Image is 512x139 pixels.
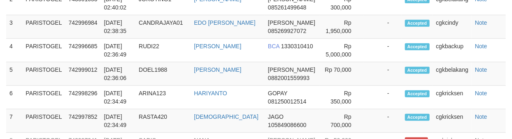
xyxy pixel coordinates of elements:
a: Note [475,90,487,97]
td: CANDRAJAYA01 [135,15,191,39]
td: - [364,86,402,109]
td: Rp 70,000 [319,62,364,86]
td: cgkricksen [433,109,472,133]
td: [DATE] 02:36:49 [101,39,136,62]
td: 742999012 [65,62,101,86]
td: 6 [6,86,22,109]
span: 1330310410 [281,43,313,49]
td: cgkbelakang [433,62,472,86]
td: 742998296 [65,86,101,109]
td: 7 [6,109,22,133]
a: EDO [PERSON_NAME] [194,19,255,26]
td: DOEL1988 [135,62,191,86]
td: [DATE] 02:34:49 [101,109,136,133]
td: Rp 350,000 [319,86,364,109]
span: 085269927072 [268,28,306,34]
span: Accepted [405,90,430,97]
td: RASTA420 [135,109,191,133]
span: [PERSON_NAME] [268,66,315,73]
td: 742996984 [65,15,101,39]
a: [DEMOGRAPHIC_DATA] [194,113,258,120]
td: cgkbackup [433,39,472,62]
span: Accepted [405,67,430,74]
td: - [364,109,402,133]
td: ARINA123 [135,86,191,109]
td: 4 [6,39,22,62]
td: - [364,62,402,86]
td: Rp 5,000,000 [319,39,364,62]
td: cgkcindy [433,15,472,39]
a: Note [475,19,487,26]
a: Note [475,113,487,120]
span: 105849086600 [268,122,306,128]
td: PARISTOGEL [22,15,65,39]
td: 3 [6,15,22,39]
span: Accepted [405,20,430,27]
td: PARISTOGEL [22,62,65,86]
td: [DATE] 02:34:49 [101,86,136,109]
span: 081250012514 [268,98,306,105]
span: Accepted [405,43,430,50]
span: [PERSON_NAME] [268,19,315,26]
a: Note [475,43,487,49]
span: GOPAY [268,90,287,97]
td: RUDI22 [135,39,191,62]
span: 085261499648 [268,4,306,11]
a: [PERSON_NAME] [194,66,241,73]
td: - [364,39,402,62]
td: cgkricksen [433,86,472,109]
td: 742997852 [65,109,101,133]
td: [DATE] 02:36:06 [101,62,136,86]
span: Accepted [405,114,430,121]
a: Note [475,66,487,73]
td: - [364,15,402,39]
td: 5 [6,62,22,86]
td: PARISTOGEL [22,86,65,109]
span: 0882001559993 [268,75,310,81]
td: Rp 1,950,000 [319,15,364,39]
td: PARISTOGEL [22,39,65,62]
td: 742996685 [65,39,101,62]
span: BCA [268,43,279,49]
td: [DATE] 02:38:35 [101,15,136,39]
td: Rp 700,000 [319,109,364,133]
a: [PERSON_NAME] [194,43,241,49]
td: PARISTOGEL [22,109,65,133]
span: JAGO [268,113,284,120]
a: HARIYANTO [194,90,227,97]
